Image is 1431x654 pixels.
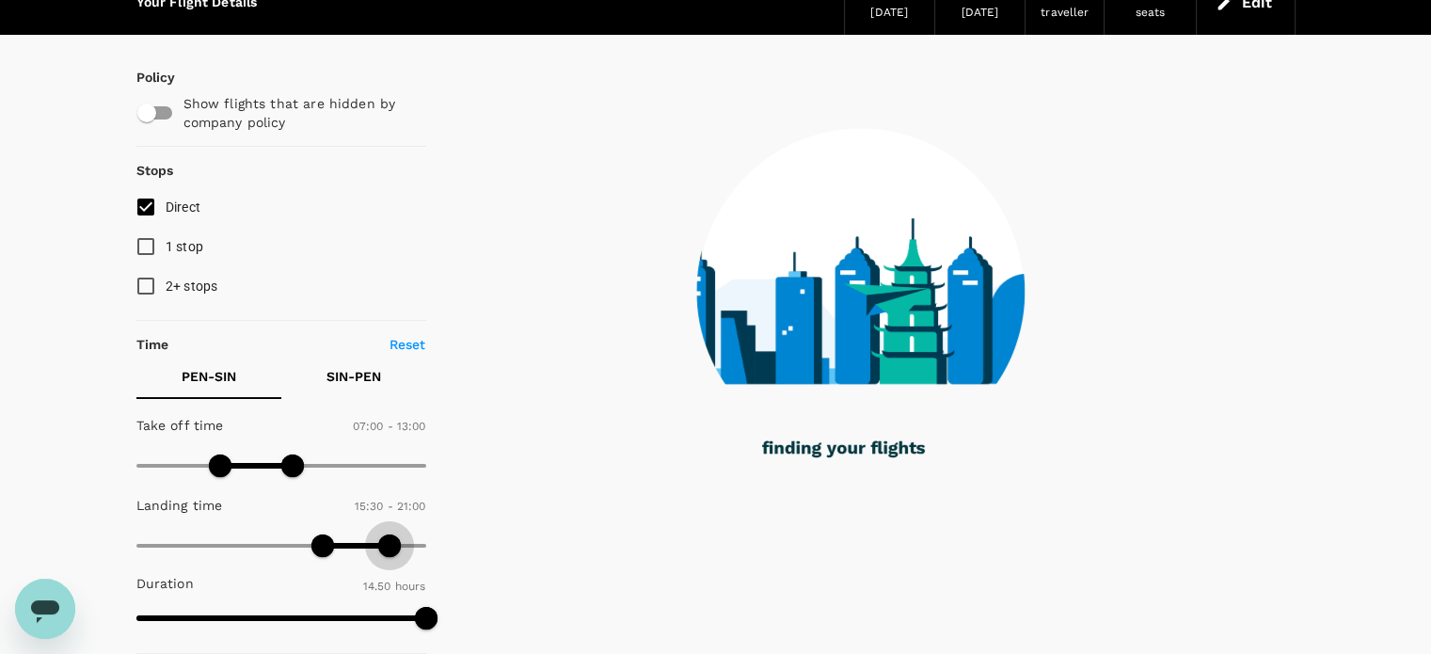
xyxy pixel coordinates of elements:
p: Show flights that are hidden by company policy [183,94,413,132]
iframe: Button to launch messaging window [15,579,75,639]
p: PEN - SIN [182,367,236,386]
div: seats [1136,4,1166,23]
p: Landing time [136,496,223,515]
p: SIN - PEN [326,367,381,386]
p: Take off time [136,416,224,435]
strong: Stops [136,163,174,178]
g: finding your flights [762,441,925,458]
span: 1 stop [166,239,204,254]
span: 07:00 - 13:00 [353,420,426,433]
span: 15:30 - 21:00 [355,500,426,513]
span: 2+ stops [166,279,218,294]
div: [DATE] [962,4,999,23]
span: 14.50 hours [363,580,426,593]
p: Reset [390,335,426,354]
p: Time [136,335,169,354]
div: [DATE] [870,4,908,23]
div: traveller [1041,4,1089,23]
p: Duration [136,574,194,593]
p: Policy [136,68,153,87]
span: Direct [166,199,201,215]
